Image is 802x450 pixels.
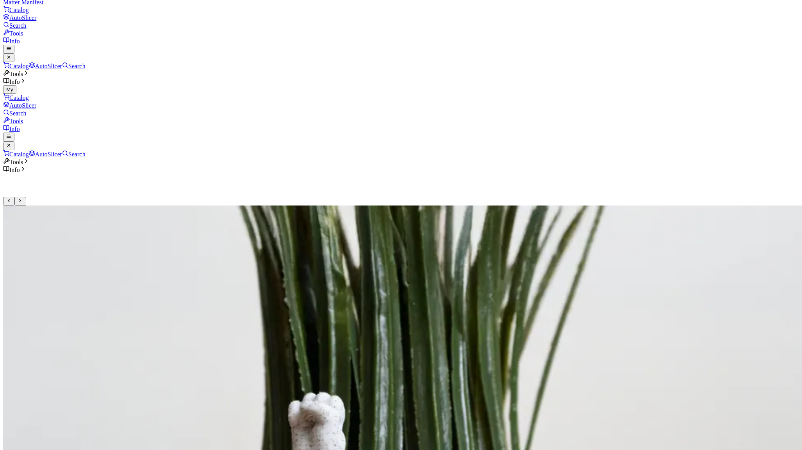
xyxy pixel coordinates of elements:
a: Catalog [3,94,29,101]
a: Search [3,110,27,117]
a: Search [62,63,85,69]
button: My [3,85,16,94]
span: Info [3,78,20,85]
span: Info [3,167,20,173]
a: AutoSlicer [29,63,62,69]
a: Catalog [3,151,29,158]
a: Tools [3,118,23,124]
button: close mobile navigation menu [3,53,14,62]
a: Search [62,151,85,158]
a: AutoSlicer [3,14,36,21]
button: mobile navigation menu [3,45,14,53]
a: Catalog [3,63,29,69]
a: Catalog [3,7,29,13]
a: Info [3,38,20,44]
a: AutoSlicer [29,151,62,158]
a: Info [3,126,20,132]
button: mobile navigation menu [3,133,14,141]
span: Tools [3,71,23,77]
a: Search [3,22,27,29]
button: close mobile navigation menu [3,142,14,150]
span: Tools [3,159,23,165]
a: Tools [3,30,23,37]
a: AutoSlicer [3,102,36,109]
